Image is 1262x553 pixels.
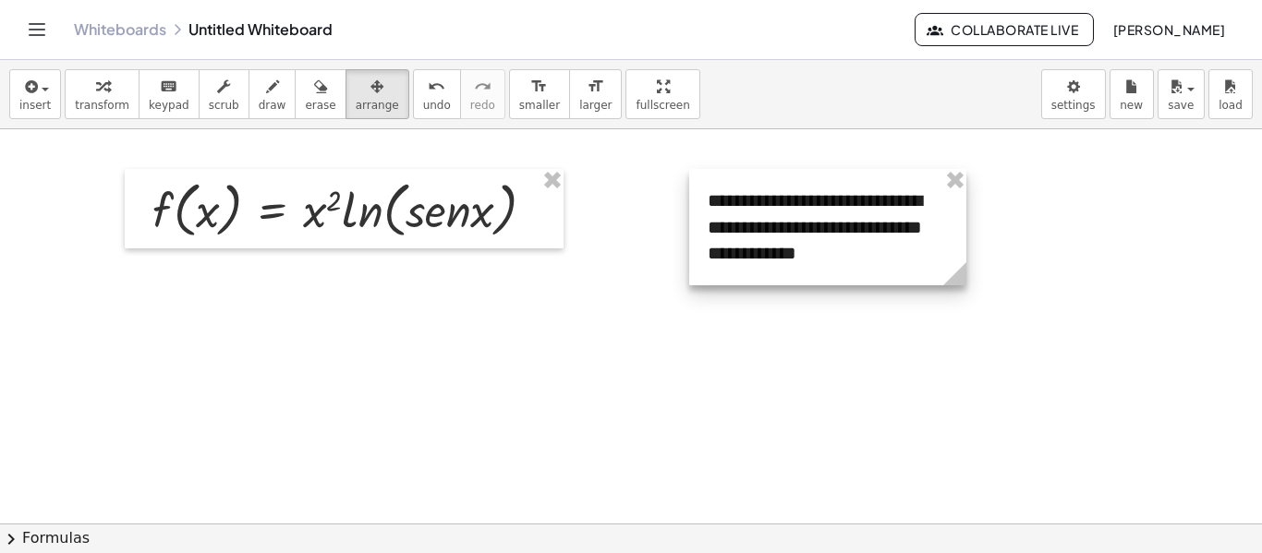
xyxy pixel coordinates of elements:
span: load [1219,99,1243,112]
button: arrange [346,69,409,119]
i: keyboard [160,76,177,98]
span: larger [579,99,612,112]
button: fullscreen [625,69,699,119]
button: draw [249,69,297,119]
button: Collaborate Live [915,13,1094,46]
span: redo [470,99,495,112]
span: keypad [149,99,189,112]
button: settings [1041,69,1106,119]
button: save [1158,69,1205,119]
span: fullscreen [636,99,689,112]
i: format_size [587,76,604,98]
button: insert [9,69,61,119]
span: settings [1051,99,1096,112]
button: new [1110,69,1154,119]
button: transform [65,69,140,119]
button: keyboardkeypad [139,69,200,119]
a: Whiteboards [74,20,166,39]
span: arrange [356,99,399,112]
button: Toggle navigation [22,15,52,44]
button: scrub [199,69,249,119]
span: [PERSON_NAME] [1112,21,1225,38]
span: insert [19,99,51,112]
span: scrub [209,99,239,112]
i: redo [474,76,491,98]
span: new [1120,99,1143,112]
i: undo [428,76,445,98]
button: format_sizelarger [569,69,622,119]
span: save [1168,99,1194,112]
button: redoredo [460,69,505,119]
button: load [1208,69,1253,119]
span: draw [259,99,286,112]
button: [PERSON_NAME] [1098,13,1240,46]
button: erase [295,69,346,119]
span: erase [305,99,335,112]
span: transform [75,99,129,112]
i: format_size [530,76,548,98]
span: Collaborate Live [930,21,1078,38]
button: format_sizesmaller [509,69,570,119]
span: smaller [519,99,560,112]
span: undo [423,99,451,112]
button: undoundo [413,69,461,119]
